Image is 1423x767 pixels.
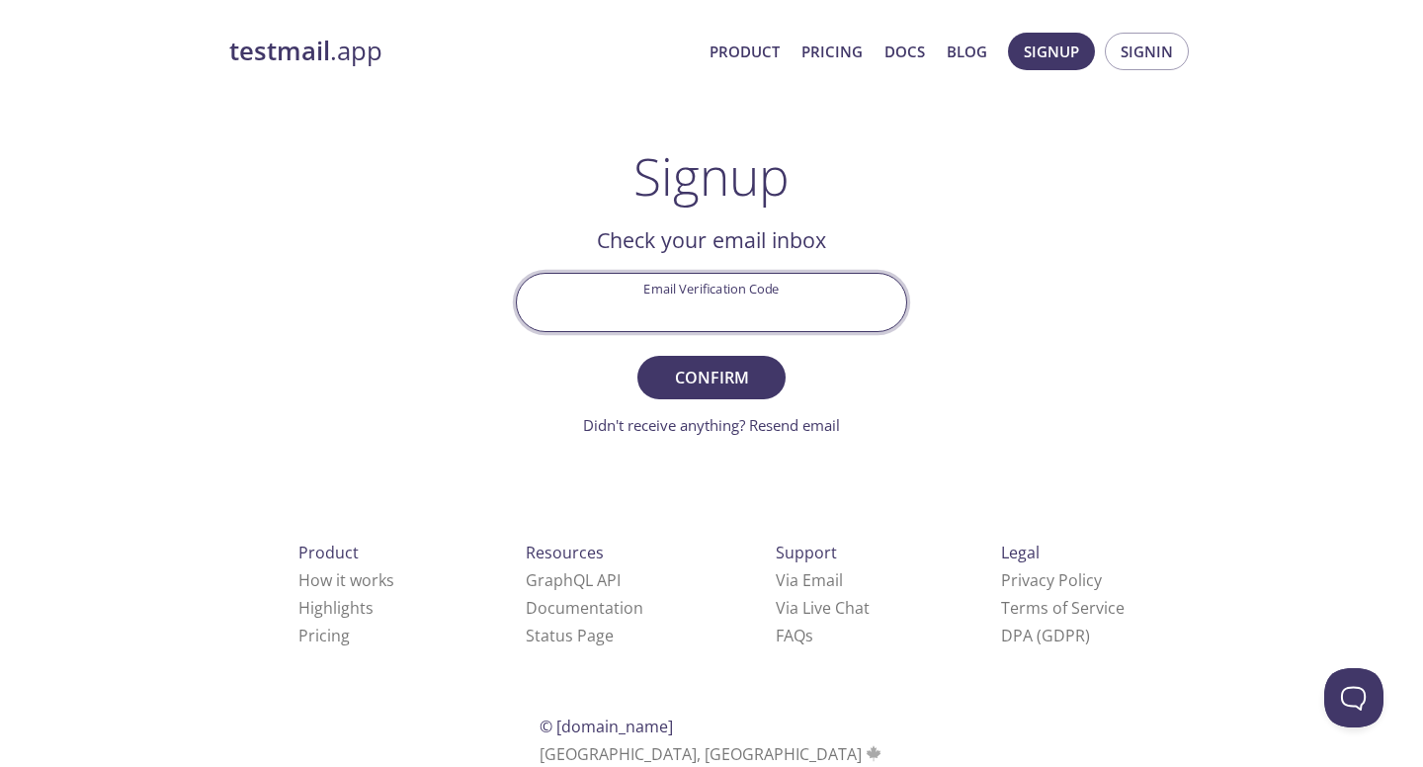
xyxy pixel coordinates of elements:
a: Highlights [298,597,374,619]
span: Legal [1001,542,1040,563]
span: s [805,625,813,646]
iframe: Help Scout Beacon - Open [1324,668,1383,727]
h1: Signup [633,146,790,206]
a: testmail.app [229,35,694,68]
a: Didn't receive anything? Resend email [583,415,840,435]
span: [GEOGRAPHIC_DATA], [GEOGRAPHIC_DATA] [540,743,884,765]
span: Confirm [659,364,764,391]
a: Pricing [298,625,350,646]
a: How it works [298,569,394,591]
a: Pricing [801,39,863,64]
span: Signin [1121,39,1173,64]
a: Via Live Chat [776,597,870,619]
span: Product [298,542,359,563]
a: Terms of Service [1001,597,1125,619]
button: Signup [1008,33,1095,70]
a: Via Email [776,569,843,591]
strong: testmail [229,34,330,68]
span: Resources [526,542,604,563]
span: Support [776,542,837,563]
a: Privacy Policy [1001,569,1102,591]
button: Signin [1105,33,1189,70]
a: DPA (GDPR) [1001,625,1090,646]
a: Product [710,39,780,64]
span: © [DOMAIN_NAME] [540,716,673,737]
h2: Check your email inbox [516,223,907,257]
a: Status Page [526,625,614,646]
span: Signup [1024,39,1079,64]
a: Blog [947,39,987,64]
a: GraphQL API [526,569,621,591]
a: FAQ [776,625,813,646]
a: Docs [884,39,925,64]
a: Documentation [526,597,643,619]
button: Confirm [637,356,786,399]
